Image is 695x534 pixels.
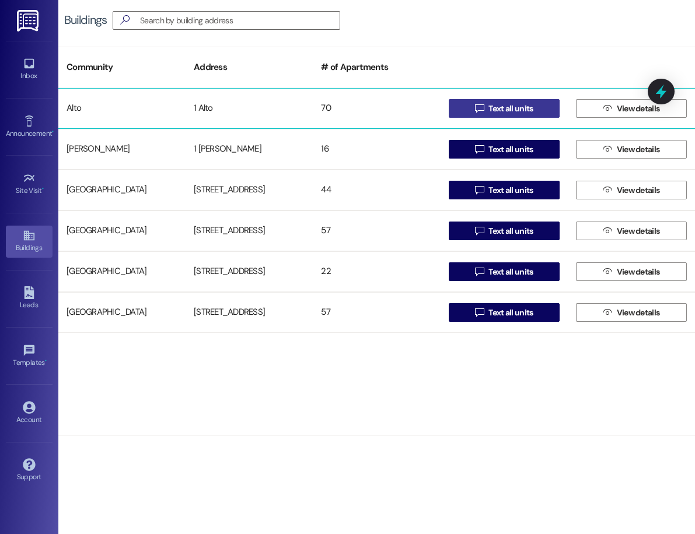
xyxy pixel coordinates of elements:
[617,184,660,196] span: View details
[6,455,53,486] a: Support
[186,53,313,82] div: Address
[603,104,612,113] i: 
[603,145,612,154] i: 
[475,104,484,113] i: 
[58,97,186,120] div: Alto
[58,301,186,324] div: [GEOGRAPHIC_DATA]
[617,103,660,115] span: View details
[617,307,660,319] span: View details
[488,103,533,115] span: Text all units
[449,99,560,118] button: Text all units
[488,225,533,237] span: Text all units
[6,168,53,200] a: Site Visit •
[313,138,440,161] div: 16
[186,219,313,243] div: [STREET_ADDRESS]
[58,138,186,161] div: [PERSON_NAME]
[617,143,660,156] span: View details
[475,308,484,317] i: 
[576,262,687,281] button: View details
[449,181,560,199] button: Text all units
[313,219,440,243] div: 57
[186,97,313,120] div: 1 Alto
[488,307,533,319] span: Text all units
[6,226,53,257] a: Buildings
[576,222,687,240] button: View details
[449,303,560,322] button: Text all units
[313,301,440,324] div: 57
[186,138,313,161] div: 1 [PERSON_NAME]
[617,266,660,278] span: View details
[313,53,440,82] div: # of Apartments
[475,267,484,276] i: 
[576,181,687,199] button: View details
[58,219,186,243] div: [GEOGRAPHIC_DATA]
[576,303,687,322] button: View details
[617,225,660,237] span: View details
[58,178,186,202] div: [GEOGRAPHIC_DATA]
[449,262,560,281] button: Text all units
[576,140,687,159] button: View details
[64,14,107,26] div: Buildings
[603,308,612,317] i: 
[449,140,560,159] button: Text all units
[6,340,53,372] a: Templates •
[313,97,440,120] div: 70
[6,283,53,314] a: Leads
[186,260,313,283] div: [STREET_ADDRESS]
[42,185,44,193] span: •
[17,10,41,31] img: ResiDesk Logo
[488,143,533,156] span: Text all units
[140,12,340,29] input: Search by building address
[576,99,687,118] button: View details
[313,260,440,283] div: 22
[603,185,612,195] i: 
[6,398,53,429] a: Account
[449,222,560,240] button: Text all units
[186,178,313,202] div: [STREET_ADDRESS]
[58,53,186,82] div: Community
[313,178,440,202] div: 44
[186,301,313,324] div: [STREET_ADDRESS]
[603,226,612,236] i: 
[475,145,484,154] i: 
[603,267,612,276] i: 
[488,184,533,196] span: Text all units
[52,128,54,136] span: •
[58,260,186,283] div: [GEOGRAPHIC_DATA]
[6,54,53,85] a: Inbox
[475,226,484,236] i: 
[45,357,47,365] span: •
[116,14,134,26] i: 
[488,266,533,278] span: Text all units
[475,185,484,195] i: 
